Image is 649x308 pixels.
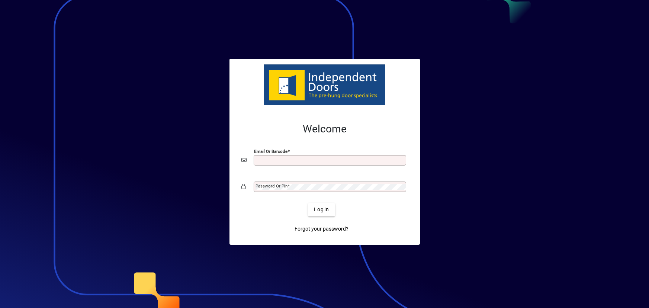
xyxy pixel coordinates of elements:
[295,225,348,233] span: Forgot your password?
[254,148,287,154] mat-label: Email or Barcode
[256,183,287,189] mat-label: Password or Pin
[314,206,329,214] span: Login
[308,203,335,216] button: Login
[241,123,408,135] h2: Welcome
[292,222,351,236] a: Forgot your password?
